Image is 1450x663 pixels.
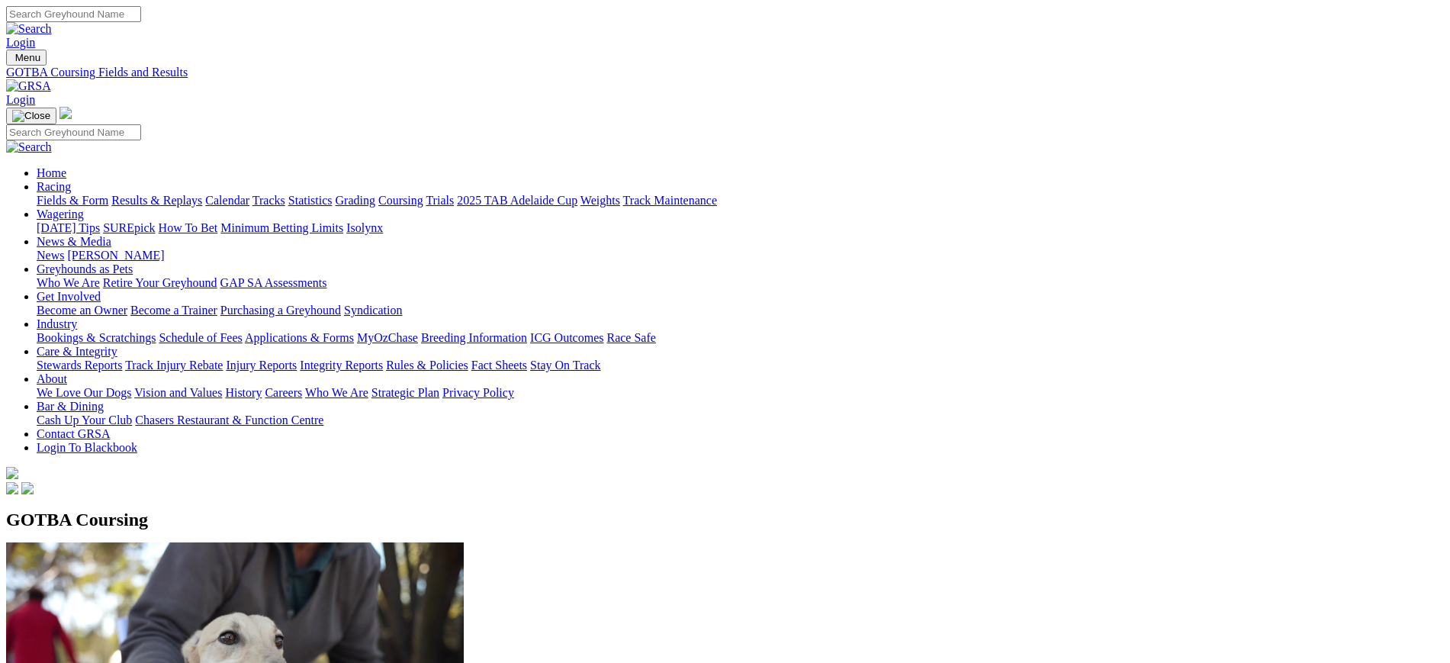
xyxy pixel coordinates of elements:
[37,235,111,248] a: News & Media
[37,400,104,413] a: Bar & Dining
[21,482,34,494] img: twitter.svg
[37,331,156,344] a: Bookings & Scratchings
[346,221,383,234] a: Isolynx
[386,359,468,372] a: Rules & Policies
[6,6,141,22] input: Search
[6,108,56,124] button: Toggle navigation
[300,359,383,372] a: Integrity Reports
[37,304,127,317] a: Become an Owner
[623,194,717,207] a: Track Maintenance
[6,467,18,479] img: logo-grsa-white.png
[606,331,655,344] a: Race Safe
[37,249,1444,262] div: News & Media
[37,372,67,385] a: About
[135,414,323,426] a: Chasers Restaurant & Function Centre
[371,386,439,399] a: Strategic Plan
[37,386,131,399] a: We Love Our Dogs
[159,221,218,234] a: How To Bet
[37,208,84,220] a: Wagering
[225,386,262,399] a: History
[59,107,72,119] img: logo-grsa-white.png
[6,50,47,66] button: Toggle navigation
[67,249,164,262] a: [PERSON_NAME]
[37,414,1444,427] div: Bar & Dining
[252,194,285,207] a: Tracks
[6,482,18,494] img: facebook.svg
[37,249,64,262] a: News
[226,359,297,372] a: Injury Reports
[37,166,66,179] a: Home
[37,262,133,275] a: Greyhounds as Pets
[205,194,249,207] a: Calendar
[580,194,620,207] a: Weights
[37,304,1444,317] div: Get Involved
[245,331,354,344] a: Applications & Forms
[37,414,132,426] a: Cash Up Your Club
[6,124,141,140] input: Search
[37,359,1444,372] div: Care & Integrity
[6,79,51,93] img: GRSA
[530,359,600,372] a: Stay On Track
[15,52,40,63] span: Menu
[421,331,527,344] a: Breeding Information
[6,22,52,36] img: Search
[37,290,101,303] a: Get Involved
[378,194,423,207] a: Coursing
[111,194,202,207] a: Results & Replays
[6,66,1444,79] a: GOTBA Coursing Fields and Results
[344,304,402,317] a: Syndication
[426,194,454,207] a: Trials
[530,331,603,344] a: ICG Outcomes
[305,386,368,399] a: Who We Are
[37,276,100,289] a: Who We Are
[37,194,1444,208] div: Racing
[265,386,302,399] a: Careers
[37,194,108,207] a: Fields & Form
[103,276,217,289] a: Retire Your Greyhound
[103,221,155,234] a: SUREpick
[442,386,514,399] a: Privacy Policy
[134,386,222,399] a: Vision and Values
[37,317,77,330] a: Industry
[6,510,148,529] span: GOTBA Coursing
[6,36,35,49] a: Login
[159,331,242,344] a: Schedule of Fees
[220,221,343,234] a: Minimum Betting Limits
[37,441,137,454] a: Login To Blackbook
[37,359,122,372] a: Stewards Reports
[37,221,1444,235] div: Wagering
[37,276,1444,290] div: Greyhounds as Pets
[288,194,333,207] a: Statistics
[457,194,577,207] a: 2025 TAB Adelaide Cup
[130,304,217,317] a: Become a Trainer
[12,110,50,122] img: Close
[125,359,223,372] a: Track Injury Rebate
[37,386,1444,400] div: About
[6,140,52,154] img: Search
[37,221,100,234] a: [DATE] Tips
[37,331,1444,345] div: Industry
[220,276,327,289] a: GAP SA Assessments
[37,180,71,193] a: Racing
[37,345,117,358] a: Care & Integrity
[471,359,527,372] a: Fact Sheets
[6,93,35,106] a: Login
[37,427,110,440] a: Contact GRSA
[336,194,375,207] a: Grading
[357,331,418,344] a: MyOzChase
[220,304,341,317] a: Purchasing a Greyhound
